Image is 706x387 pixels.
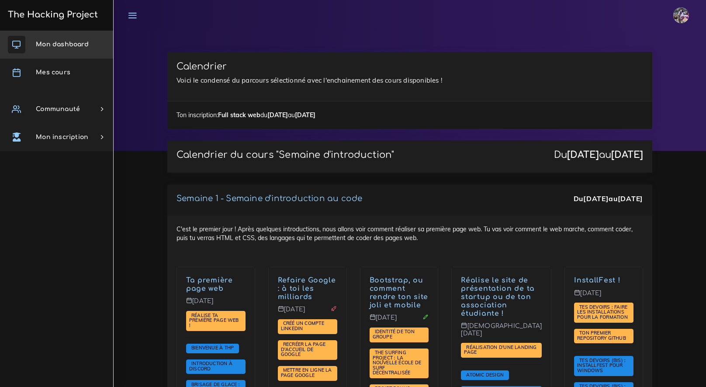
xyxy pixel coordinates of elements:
[186,297,246,311] p: [DATE]
[176,75,643,86] p: Voici le condensé du parcours sélectionné avec l'enchainement des cours disponibles !
[373,350,422,376] a: The Surfing Project : la nouvelle école de surf décentralisée
[554,150,643,160] div: Du au
[176,150,394,160] p: Calendrier du cours "Semaine d'introduction"
[281,321,324,332] a: Créé un compte LinkedIn
[189,361,232,372] a: Introduction à Discord
[36,41,89,48] span: Mon dashboard
[278,306,337,320] p: [DATE]
[373,349,422,376] span: The Surfing Project : la nouvelle école de surf décentralisée
[295,111,315,119] strong: [DATE]
[370,314,429,328] p: [DATE]
[36,134,88,140] span: Mon inscription
[267,111,288,119] strong: [DATE]
[461,276,535,317] a: Réalise le site de présentation de ta startup ou de ton association étudiante !
[574,289,633,303] p: [DATE]
[567,150,599,160] strong: [DATE]
[189,360,232,372] span: Introduction à Discord
[577,330,628,342] a: Ton premier repository GitHub
[673,7,689,23] img: eg54bupqcshyolnhdacp.jpg
[461,322,542,344] p: [DEMOGRAPHIC_DATA][DATE]
[281,367,332,379] a: Mettre en ligne la page Google
[583,194,609,203] strong: [DATE]
[186,276,233,293] a: Ta première page web
[281,341,325,357] span: Recréer la page d'accueil de Google
[577,358,626,374] a: Tes devoirs (bis) : Installfest pour Windows
[373,329,415,340] a: Identité de ton groupe
[574,276,620,284] a: InstallFest !
[577,357,626,373] span: Tes devoirs (bis) : Installfest pour Windows
[278,276,336,301] a: Refaire Google : à toi les milliards
[618,194,643,203] strong: [DATE]
[281,367,332,378] span: Mettre en ligne la page Google
[464,372,506,378] a: Atomic Design
[611,150,643,160] strong: [DATE]
[281,320,324,331] span: Créé un compte LinkedIn
[176,194,362,203] a: Semaine 1 - Semaine d'introduction au code
[574,194,643,204] div: Du au
[189,345,236,351] a: Bienvenue à THP
[370,276,429,309] a: Bootstrap, ou comment rendre ton site joli et mobile
[176,61,643,72] h3: Calendrier
[167,101,652,129] div: Ton inscription: du au
[36,106,80,112] span: Communauté
[189,312,239,328] a: Réalise ta première page web !
[464,345,536,356] a: Réalisation d'une landing page
[577,304,630,321] a: Tes devoirs : faire les installations pour la formation
[373,328,415,340] span: Identité de ton groupe
[36,69,70,76] span: Mes cours
[218,111,260,119] strong: Full stack web
[189,345,236,351] span: Bienvenue à THP
[464,344,536,356] span: Réalisation d'une landing page
[5,10,98,20] h3: The Hacking Project
[281,342,325,358] a: Recréer la page d'accueil de Google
